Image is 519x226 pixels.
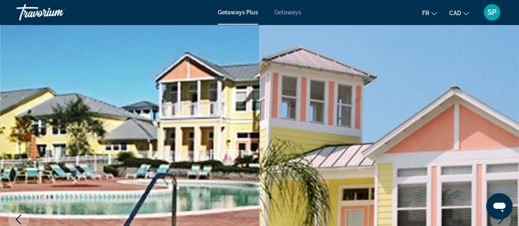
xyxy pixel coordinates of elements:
button: Change language [422,7,437,19]
a: Getaways [274,9,301,16]
span: fr [422,10,429,16]
iframe: Bouton de lancement de la fenêtre de messagerie [486,193,512,219]
a: Travorium [16,2,98,23]
span: SP [487,8,496,16]
button: Change currency [449,7,469,19]
a: Getaways Plus [218,9,258,16]
button: User Menu [481,4,503,21]
span: CAD [449,10,461,16]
